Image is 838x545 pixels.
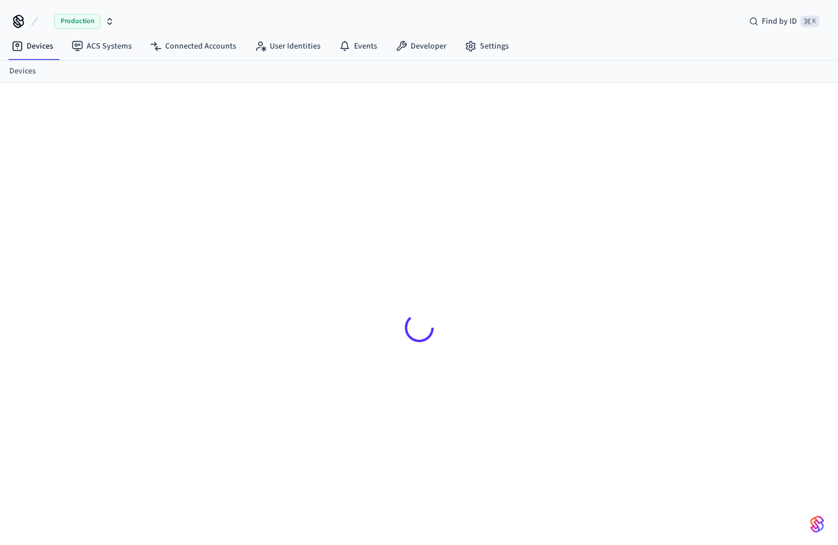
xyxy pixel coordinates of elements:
[9,65,36,77] a: Devices
[762,16,797,27] span: Find by ID
[800,16,820,27] span: ⌘ K
[740,11,829,32] div: Find by ID⌘ K
[386,36,456,57] a: Developer
[2,36,62,57] a: Devices
[456,36,518,57] a: Settings
[141,36,245,57] a: Connected Accounts
[330,36,386,57] a: Events
[62,36,141,57] a: ACS Systems
[54,14,100,29] span: Production
[245,36,330,57] a: User Identities
[810,515,824,533] img: SeamLogoGradient.69752ec5.svg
